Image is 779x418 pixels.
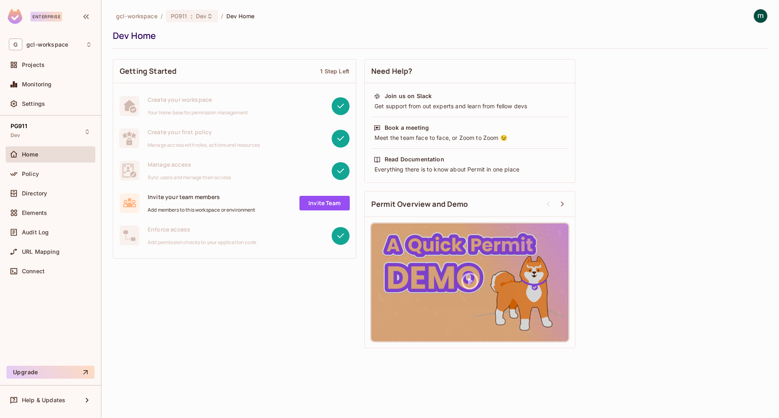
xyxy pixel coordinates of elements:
span: Elements [22,210,47,216]
span: Dev [196,12,207,20]
span: Permit Overview and Demo [371,199,468,209]
span: Add permission checks to your application code [148,239,256,246]
span: PG911 [171,12,187,20]
div: 1 Step Left [320,67,349,75]
span: Create your first policy [148,128,260,136]
span: the active workspace [116,12,157,20]
span: Settings [22,101,45,107]
div: Book a meeting [385,124,429,132]
div: Join us on Slack [385,92,432,100]
span: Dev [11,132,20,139]
span: Getting Started [120,66,176,76]
span: URL Mapping [22,249,60,255]
div: Read Documentation [385,155,444,163]
li: / [221,12,223,20]
span: Dev Home [226,12,254,20]
span: PG911 [11,123,27,129]
span: Projects [22,62,45,68]
span: Create your workspace [148,96,248,103]
a: Invite Team [299,196,350,210]
span: Manage access [148,161,231,168]
span: Monitoring [22,81,52,88]
span: Add members to this workspace or environment [148,207,256,213]
div: Get support from out experts and learn from fellow devs [374,102,566,110]
div: Enterprise [30,12,62,21]
span: Invite your team members [148,193,256,201]
span: Directory [22,190,47,197]
span: Connect [22,268,45,274]
span: Enforce access [148,225,256,233]
span: Home [22,151,39,158]
span: : [190,13,193,19]
span: Audit Log [22,229,49,236]
span: G [9,39,22,50]
div: Meet the team face to face, or Zoom to Zoom 😉 [374,134,566,142]
span: Manage access with roles, actions and resources [148,142,260,148]
button: Upgrade [6,366,95,379]
span: Sync users and manage their access [148,174,231,181]
span: Your home base for permission management [148,109,248,116]
span: Need Help? [371,66,413,76]
span: Workspace: gcl-workspace [26,41,68,48]
img: SReyMgAAAABJRU5ErkJggg== [8,9,22,24]
li: / [161,12,163,20]
span: Policy [22,171,39,177]
div: Dev Home [113,30,764,42]
img: mathieu h [754,9,767,23]
span: Help & Updates [22,397,65,403]
div: Everything there is to know about Permit in one place [374,165,566,174]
